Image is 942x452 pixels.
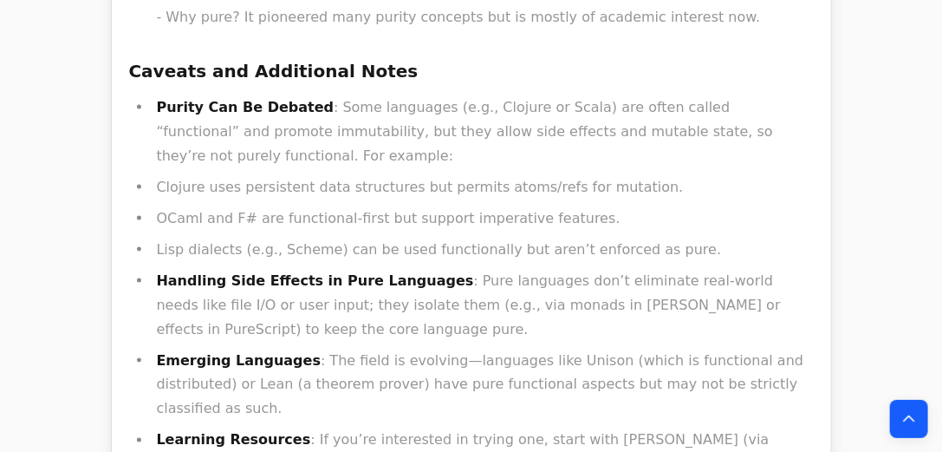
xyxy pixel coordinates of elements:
[157,272,474,289] strong: Handling Side Effects in Pure Languages
[157,432,311,449] strong: Learning Resources
[157,352,322,369] strong: Emerging Languages
[890,400,928,438] button: Back to top
[157,99,335,115] strong: Purity Can Be Debated
[152,175,814,200] li: Clojure uses persistent data structures but permits atoms/refs for mutation.
[152,95,814,168] li: : Some languages (e.g., Clojure or Scala) are often called “functional” and promote immutability,...
[152,238,814,262] li: Lisp dialects (e.g., Scheme) can be used functionally but aren’t enforced as pure.
[152,349,814,422] li: : The field is evolving—languages like Unison (which is functional and distributed) or Lean (a th...
[152,269,814,342] li: : Pure languages don’t eliminate real-world needs like file I/O or user input; they isolate them ...
[152,206,814,231] li: OCaml and F# are functional-first but support imperative features.
[129,57,814,85] h3: Caveats and Additional Notes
